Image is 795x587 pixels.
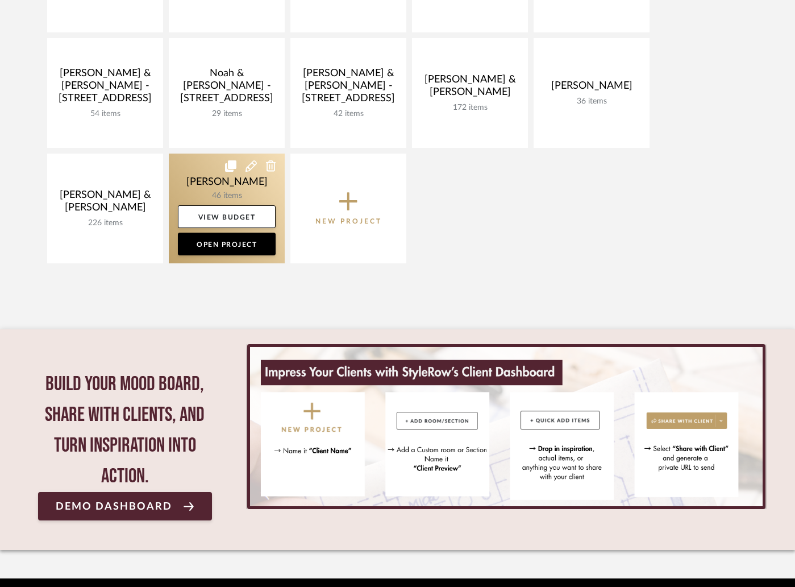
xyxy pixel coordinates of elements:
[543,80,640,97] div: [PERSON_NAME]
[38,369,212,492] div: Build your mood board, share with clients, and turn inspiration into action.
[250,347,763,506] img: StyleRow_Client_Dashboard_Banner__1_.png
[178,109,276,119] div: 29 items
[315,216,382,227] p: New Project
[56,67,154,109] div: [PERSON_NAME] & [PERSON_NAME] - [STREET_ADDRESS]
[56,189,154,218] div: [PERSON_NAME] & [PERSON_NAME]
[38,492,212,520] a: Demo Dashboard
[543,97,640,106] div: 36 items
[178,233,276,255] a: Open Project
[56,501,172,512] span: Demo Dashboard
[299,67,397,109] div: [PERSON_NAME] & [PERSON_NAME] - [STREET_ADDRESS]
[299,109,397,119] div: 42 items
[246,344,767,509] div: 0
[290,154,406,263] button: New Project
[421,103,519,113] div: 172 items
[56,109,154,119] div: 54 items
[178,205,276,228] a: View Budget
[421,73,519,103] div: [PERSON_NAME] & [PERSON_NAME]
[56,218,154,228] div: 226 items
[178,67,276,109] div: Noah & [PERSON_NAME] - [STREET_ADDRESS]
